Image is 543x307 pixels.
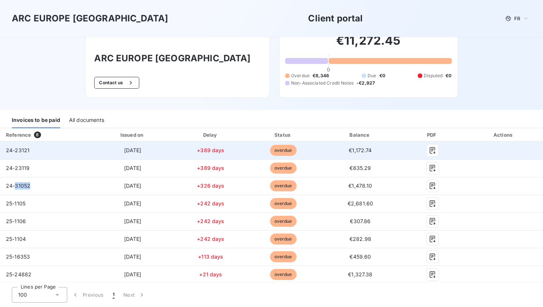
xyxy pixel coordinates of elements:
[270,233,297,245] span: overdue
[6,253,30,260] span: 25-16353
[34,132,41,138] span: 8
[197,183,224,189] span: +326 days
[350,218,370,224] span: €307.86
[348,200,373,207] span: €2,681.60
[291,80,354,86] span: Non-Associated Credit Notes
[124,165,141,171] span: [DATE]
[270,269,297,280] span: overdue
[6,236,26,242] span: 25-1104
[6,132,31,138] div: Reference
[12,113,60,128] div: Invoices to be paid
[197,147,224,153] span: +389 days
[119,287,150,303] button: Next
[197,165,224,171] span: +389 days
[18,291,27,299] span: 100
[313,72,329,79] span: €8,346
[92,131,174,139] div: Issued on
[356,80,375,86] span: -€2,927
[514,16,520,21] span: FR
[368,72,376,79] span: Due
[349,147,372,153] span: €1,172.74
[466,131,542,139] div: Actions
[124,147,141,153] span: [DATE]
[124,218,141,224] span: [DATE]
[6,183,30,189] span: 24-31052
[12,12,168,25] h3: ARC EUROPE [GEOGRAPHIC_DATA]
[67,287,108,303] button: Previous
[349,165,371,171] span: €635.29
[6,218,26,224] span: 25-1106
[69,113,104,128] div: All documents
[349,253,371,260] span: €459.60
[349,236,371,242] span: €282.98
[94,77,139,89] button: Contact us
[327,66,330,72] span: 0
[94,52,261,65] h3: ARC EUROPE [GEOGRAPHIC_DATA]
[6,271,31,277] span: 25-24882
[124,253,141,260] span: [DATE]
[124,271,141,277] span: [DATE]
[108,287,119,303] button: 1
[424,72,443,79] span: Disputed
[270,216,297,227] span: overdue
[348,271,372,277] span: €1,327.38
[113,291,115,299] span: 1
[197,218,224,224] span: +242 days
[197,200,224,207] span: +242 days
[199,271,222,277] span: +21 days
[348,183,372,189] span: €1,478.10
[247,131,318,139] div: Status
[6,165,30,171] span: 24-23119
[291,72,310,79] span: Overdue
[379,72,385,79] span: €0
[270,145,297,156] span: overdue
[270,163,297,174] span: overdue
[6,200,25,207] span: 25-1105
[445,72,451,79] span: €0
[6,147,30,153] span: 24-23121
[124,200,141,207] span: [DATE]
[270,198,297,209] span: overdue
[308,12,363,25] h3: Client portal
[270,251,297,262] span: overdue
[322,131,399,139] div: Balance
[124,236,141,242] span: [DATE]
[402,131,463,139] div: PDF
[124,183,141,189] span: [DATE]
[198,253,223,260] span: +113 days
[285,33,452,55] h2: €11,272.45
[197,236,224,242] span: +242 days
[270,180,297,191] span: overdue
[177,131,245,139] div: Delay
